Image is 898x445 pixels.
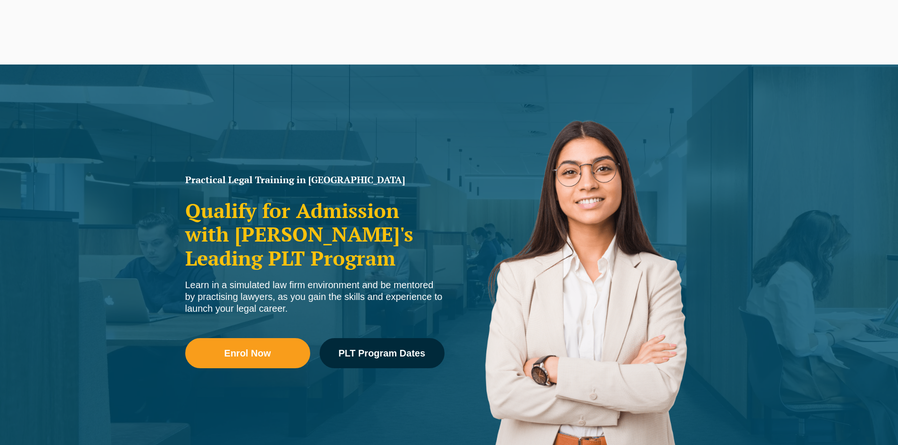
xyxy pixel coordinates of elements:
[224,348,271,358] span: Enrol Now
[185,175,445,185] h1: Practical Legal Training in [GEOGRAPHIC_DATA]
[185,279,445,315] div: Learn in a simulated law firm environment and be mentored by practising lawyers, as you gain the ...
[185,338,310,368] a: Enrol Now
[320,338,445,368] a: PLT Program Dates
[185,199,445,270] h2: Qualify for Admission with [PERSON_NAME]'s Leading PLT Program
[338,348,425,358] span: PLT Program Dates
